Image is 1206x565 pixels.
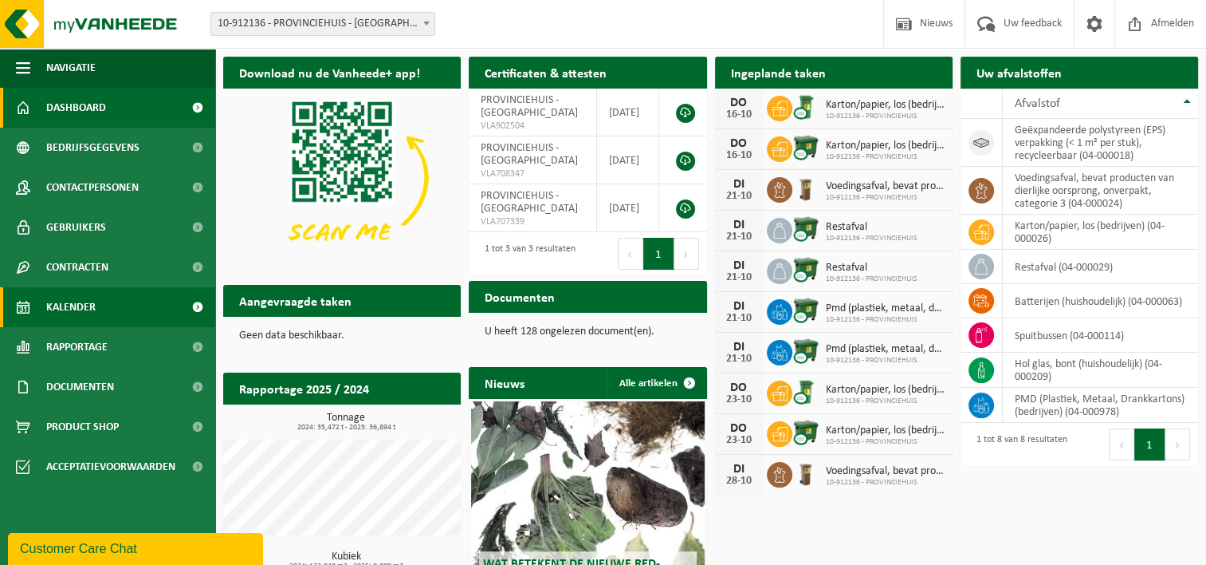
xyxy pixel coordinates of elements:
span: 10-912136 - PROVINCIEHUIS [826,275,917,284]
div: 16-10 [723,109,755,121]
span: 10-912136 - PROVINCIEHUIS [826,478,945,488]
button: 1 [1134,429,1165,460]
span: 10-912136 - PROVINCIEHUIS [826,437,945,447]
span: Rapportage [46,327,108,367]
div: DI [723,341,755,354]
h2: Documenten [469,281,571,312]
span: PROVINCIEHUIS - [GEOGRAPHIC_DATA] [481,94,578,119]
span: 10-912136 - PROVINCIEHUIS - ANTWERPEN [210,12,435,36]
div: DI [723,300,755,313]
img: WB-1100-CU [792,256,819,283]
h2: Aangevraagde taken [223,285,367,316]
div: 21-10 [723,354,755,365]
h3: Tonnage [231,413,461,432]
iframe: chat widget [8,530,266,565]
td: voedingsafval, bevat producten van dierlijke oorsprong, onverpakt, categorie 3 (04-000024) [1003,167,1198,215]
span: 10-912136 - PROVINCIEHUIS [826,315,945,325]
img: WB-1100-CU [792,215,819,243]
button: Previous [618,238,643,270]
span: Karton/papier, los (bedrijven) [826,384,945,397]
span: VLA707339 [481,215,583,228]
div: 23-10 [723,394,755,405]
span: Karton/papier, los (bedrijven) [826,140,945,152]
td: [DATE] [597,136,660,184]
div: 21-10 [723,191,755,202]
span: 10-912136 - PROVINCIEHUIS [826,152,945,162]
td: hol glas, bont (huishoudelijk) (04-000209) [1003,353,1198,388]
td: restafval (04-000029) [1003,250,1198,284]
h2: Download nu de Vanheede+ app! [223,57,436,88]
p: U heeft 128 ongelezen document(en). [485,326,690,338]
h2: Certificaten & attesten [469,57,623,88]
span: 10-912136 - PROVINCIEHUIS [826,112,945,121]
span: Gebruikers [46,207,106,247]
div: 21-10 [723,231,755,243]
img: WB-0140-HPE-BN-01 [792,175,819,202]
span: 2024: 35,472 t - 2025: 36,894 t [231,424,461,432]
h2: Rapportage 2025 / 2024 [223,373,385,404]
div: DO [723,422,755,435]
td: spuitbussen (04-000114) [1003,318,1198,353]
span: Pmd (plastiek, metaal, drankkartons) (bedrijven) [826,343,945,356]
span: Contactpersonen [46,168,139,207]
h2: Nieuws [469,367,540,398]
div: 21-10 [723,272,755,283]
td: batterijen (huishoudelijk) (04-000063) [1003,284,1198,318]
div: DO [723,381,755,394]
button: Next [1165,429,1190,460]
span: Voedingsafval, bevat producten van dierlijke oorsprong, onverpakt, categorie 3 [826,465,945,478]
span: Acceptatievoorwaarden [46,447,175,487]
button: Next [674,238,699,270]
span: Kalender [46,287,96,327]
span: 10-912136 - PROVINCIEHUIS [826,234,917,243]
img: WB-1100-CU [792,297,819,324]
span: 10-912136 - PROVINCIEHUIS [826,356,945,365]
img: WB-0140-HPE-BN-01 [792,460,819,487]
span: Voedingsafval, bevat producten van dierlijke oorsprong, onverpakt, categorie 3 [826,180,945,193]
div: DI [723,463,755,476]
div: 28-10 [723,476,755,487]
span: Dashboard [46,88,106,128]
div: DO [723,97,755,109]
span: Restafval [826,262,917,275]
span: Contracten [46,247,108,287]
td: [DATE] [597,184,660,232]
span: 10-912136 - PROVINCIEHUIS - ANTWERPEN [211,13,434,35]
a: Alle artikelen [607,367,705,399]
span: Product Shop [46,407,119,447]
span: Afvalstof [1015,97,1060,110]
div: DI [723,259,755,272]
td: karton/papier, los (bedrijven) (04-000026) [1003,215,1198,250]
span: 10-912136 - PROVINCIEHUIS [826,397,945,406]
span: PROVINCIEHUIS - [GEOGRAPHIC_DATA] [481,142,578,167]
span: PROVINCIEHUIS - [GEOGRAPHIC_DATA] [481,190,578,215]
button: Previous [1109,429,1134,460]
div: 1 tot 3 van 3 resultaten [477,236,576,271]
img: WB-1100-CU [792,134,819,161]
td: [DATE] [597,89,660,136]
h2: Ingeplande taken [715,57,842,88]
span: Restafval [826,221,917,234]
div: 21-10 [723,313,755,324]
div: 1 tot 8 van 8 resultaten [968,427,1067,462]
span: Bedrijfsgegevens [46,128,139,168]
p: Geen data beschikbaar. [239,330,445,342]
img: WB-0240-CU [792,93,819,121]
div: DI [723,219,755,231]
td: geëxpandeerde polystyreen (EPS) verpakking (< 1 m² per stuk), recycleerbaar (04-000018) [1003,119,1198,167]
td: PMD (Plastiek, Metaal, Drankkartons) (bedrijven) (04-000978) [1003,388,1198,423]
span: VLA902504 [481,120,583,132]
a: Bekijk rapportage [342,404,459,436]
span: Documenten [46,367,114,407]
span: Karton/papier, los (bedrijven) [826,99,945,112]
button: 1 [643,238,674,270]
div: 23-10 [723,435,755,446]
div: DO [723,137,755,150]
span: 10-912136 - PROVINCIEHUIS [826,193,945,203]
div: 16-10 [723,150,755,161]
img: WB-1100-CU [792,419,819,446]
div: DI [723,178,755,191]
h2: Uw afvalstoffen [960,57,1078,88]
span: VLA708347 [481,168,583,180]
img: WB-1100-CU [792,338,819,365]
